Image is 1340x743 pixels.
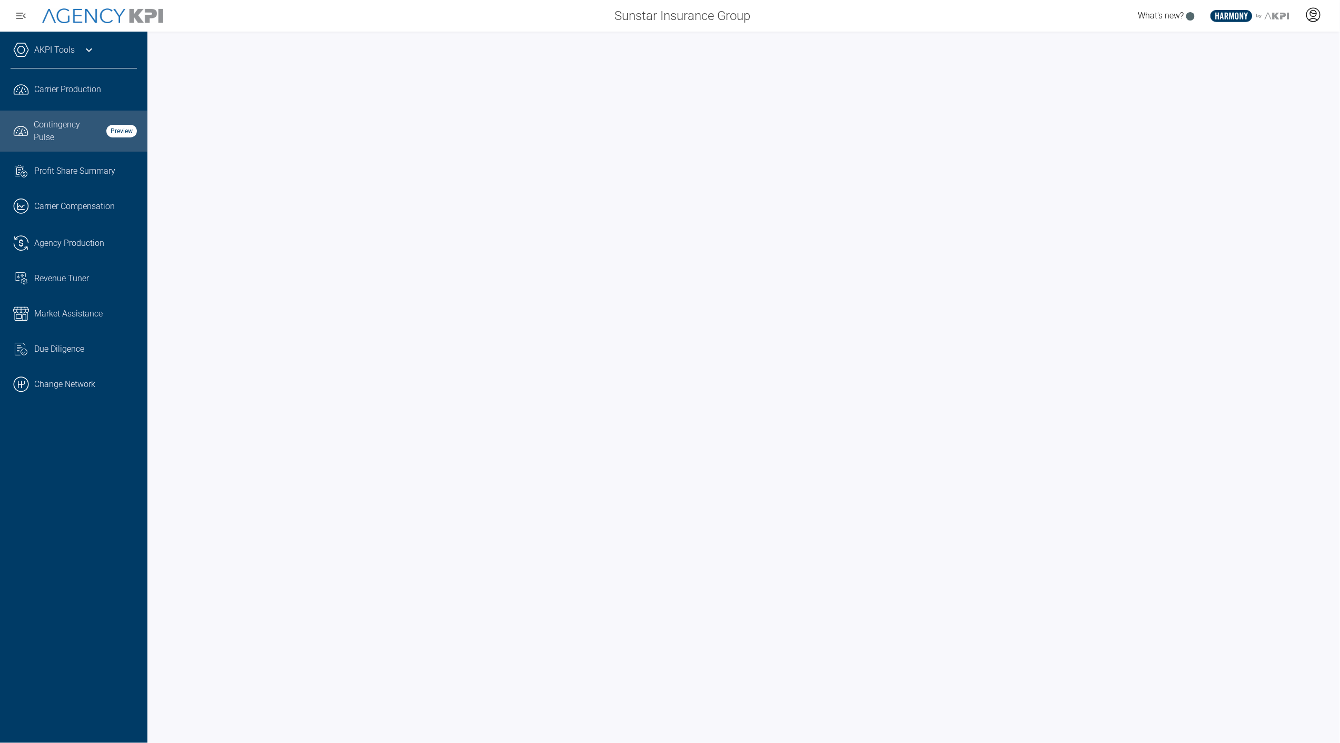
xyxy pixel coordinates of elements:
span: Sunstar Insurance Group [614,6,750,25]
a: AKPI Tools [34,44,75,56]
span: Profit Share Summary [34,165,115,177]
strong: Preview [106,125,137,137]
span: What's new? [1138,11,1184,21]
span: Market Assistance [34,308,103,320]
span: Carrier Production [34,83,101,96]
span: Contingency Pulse [34,118,100,144]
span: Revenue Tuner [34,272,89,285]
img: AgencyKPI [42,8,163,24]
span: Agency Production [34,237,104,250]
span: Due Diligence [34,343,84,355]
span: Carrier Compensation [34,200,115,213]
